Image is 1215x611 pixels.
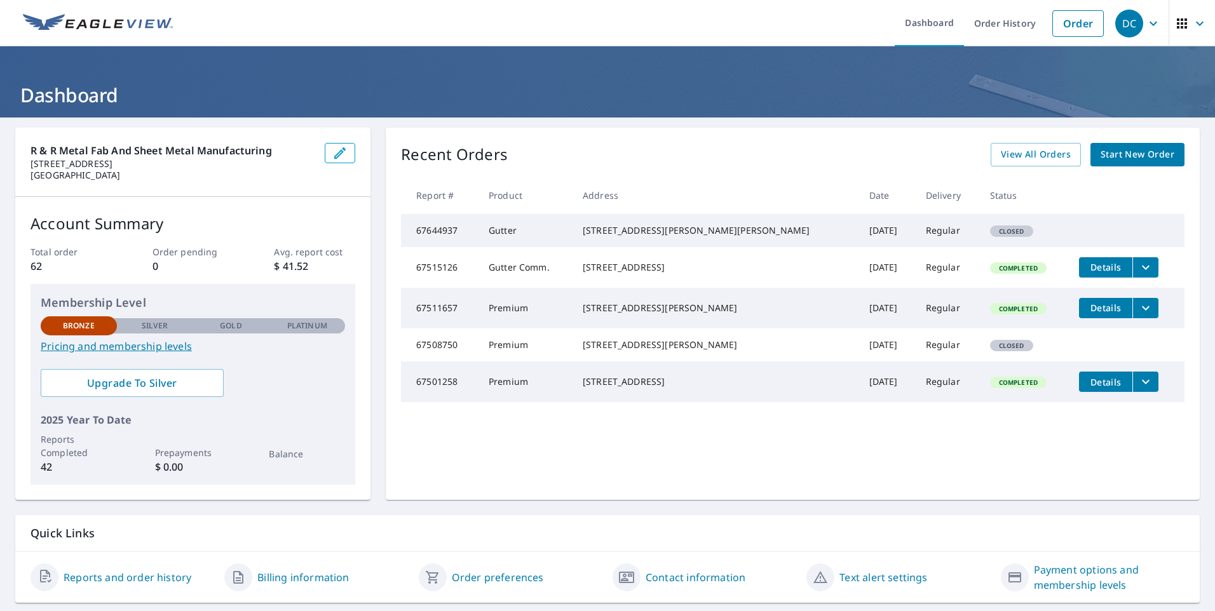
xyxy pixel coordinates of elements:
[1090,143,1184,166] a: Start New Order
[1101,147,1174,163] span: Start New Order
[452,570,544,585] a: Order preferences
[63,320,95,332] p: Bronze
[153,245,234,258] p: Order pending
[41,433,117,459] p: Reports Completed
[991,143,1081,166] a: View All Orders
[1087,376,1125,388] span: Details
[274,245,355,258] p: Avg. report cost
[142,320,168,332] p: Silver
[479,247,573,288] td: Gutter Comm.
[859,214,916,247] td: [DATE]
[1115,10,1143,37] div: DC
[220,320,241,332] p: Gold
[41,369,224,397] a: Upgrade To Silver
[859,247,916,288] td: [DATE]
[1079,257,1132,278] button: detailsBtn-67515126
[991,341,1032,350] span: Closed
[991,378,1045,387] span: Completed
[991,264,1045,272] span: Completed
[1001,147,1071,163] span: View All Orders
[64,570,191,585] a: Reports and order history
[583,224,849,237] div: [STREET_ADDRESS][PERSON_NAME][PERSON_NAME]
[51,376,214,390] span: Upgrade To Silver
[41,294,345,311] p: Membership Level
[916,361,980,402] td: Regular
[916,214,980,247] td: Regular
[1132,257,1158,278] button: filesDropdownBtn-67515126
[1034,562,1184,593] a: Payment options and membership levels
[479,328,573,361] td: Premium
[155,446,231,459] p: Prepayments
[980,177,1069,214] th: Status
[401,361,479,402] td: 67501258
[269,447,345,460] p: Balance
[479,214,573,247] td: Gutter
[583,261,849,274] div: [STREET_ADDRESS]
[859,328,916,361] td: [DATE]
[155,459,231,474] p: $ 0.00
[15,82,1200,108] h1: Dashboard
[401,247,479,288] td: 67515126
[479,288,573,328] td: Premium
[583,302,849,314] div: [STREET_ADDRESS][PERSON_NAME]
[1079,372,1132,392] button: detailsBtn-67501258
[31,245,112,258] p: Total order
[1087,302,1125,314] span: Details
[31,258,112,274] p: 62
[1087,261,1125,273] span: Details
[839,570,927,585] a: Text alert settings
[991,304,1045,313] span: Completed
[31,158,315,170] p: [STREET_ADDRESS]
[916,177,980,214] th: Delivery
[41,412,345,427] p: 2025 Year To Date
[401,288,479,328] td: 67511657
[479,361,573,402] td: Premium
[23,14,173,33] img: EV Logo
[31,212,355,235] p: Account Summary
[916,247,980,288] td: Regular
[31,525,1184,541] p: Quick Links
[583,339,849,351] div: [STREET_ADDRESS][PERSON_NAME]
[583,375,849,388] div: [STREET_ADDRESS]
[401,143,508,166] p: Recent Orders
[401,214,479,247] td: 67644937
[916,328,980,361] td: Regular
[991,227,1032,236] span: Closed
[859,177,916,214] th: Date
[31,143,315,158] p: R & R Metal Fab and Sheet Metal manufacturing
[1132,372,1158,392] button: filesDropdownBtn-67501258
[31,170,315,181] p: [GEOGRAPHIC_DATA]
[41,459,117,474] p: 42
[1132,298,1158,318] button: filesDropdownBtn-67511657
[401,328,479,361] td: 67508750
[1052,10,1104,37] a: Order
[1079,298,1132,318] button: detailsBtn-67511657
[859,288,916,328] td: [DATE]
[573,177,859,214] th: Address
[274,258,355,274] p: $ 41.52
[859,361,916,402] td: [DATE]
[153,258,234,274] p: 0
[257,570,349,585] a: Billing information
[479,177,573,214] th: Product
[401,177,479,214] th: Report #
[41,339,345,354] a: Pricing and membership levels
[646,570,745,585] a: Contact information
[916,288,980,328] td: Regular
[287,320,327,332] p: Platinum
